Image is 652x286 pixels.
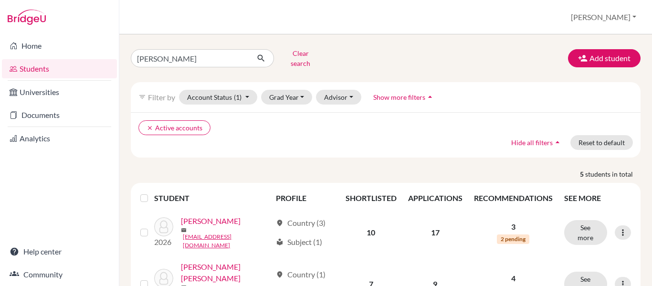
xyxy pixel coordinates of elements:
[147,125,153,131] i: clear
[2,59,117,78] a: Students
[425,92,435,102] i: arrow_drop_up
[365,90,443,105] button: Show more filtersarrow_drop_up
[2,83,117,102] a: Universities
[274,46,327,71] button: Clear search
[568,49,641,67] button: Add student
[373,93,425,101] span: Show more filters
[567,8,641,26] button: [PERSON_NAME]
[497,234,529,244] span: 2 pending
[154,236,173,248] p: 2026
[503,135,570,150] button: Hide all filtersarrow_drop_up
[468,187,558,210] th: RECOMMENDATIONS
[276,219,284,227] span: location_on
[511,138,553,147] span: Hide all filters
[564,220,607,245] button: See more
[148,93,175,102] span: Filter by
[181,261,272,284] a: [PERSON_NAME] [PERSON_NAME]
[181,227,187,233] span: mail
[474,221,553,233] p: 3
[340,210,402,255] td: 10
[2,129,117,148] a: Analytics
[276,236,322,248] div: Subject (1)
[2,265,117,284] a: Community
[181,215,241,227] a: [PERSON_NAME]
[276,238,284,246] span: local_library
[138,93,146,101] i: filter_list
[179,90,257,105] button: Account Status(1)
[276,271,284,278] span: location_on
[558,187,637,210] th: SEE MORE
[131,49,249,67] input: Find student by name...
[276,269,326,280] div: Country (1)
[402,210,468,255] td: 17
[580,169,585,179] strong: 5
[570,135,633,150] button: Reset to default
[585,169,641,179] span: students in total
[402,187,468,210] th: APPLICATIONS
[154,187,270,210] th: STUDENT
[261,90,313,105] button: Grad Year
[553,138,562,147] i: arrow_drop_up
[276,217,326,229] div: Country (3)
[474,273,553,284] p: 4
[2,242,117,261] a: Help center
[340,187,402,210] th: SHORTLISTED
[2,106,117,125] a: Documents
[270,187,339,210] th: PROFILE
[8,10,46,25] img: Bridge-U
[154,217,173,236] img: Barahona, Alana
[2,36,117,55] a: Home
[234,93,242,101] span: (1)
[138,120,210,135] button: clearActive accounts
[183,233,272,250] a: [EMAIL_ADDRESS][DOMAIN_NAME]
[316,90,361,105] button: Advisor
